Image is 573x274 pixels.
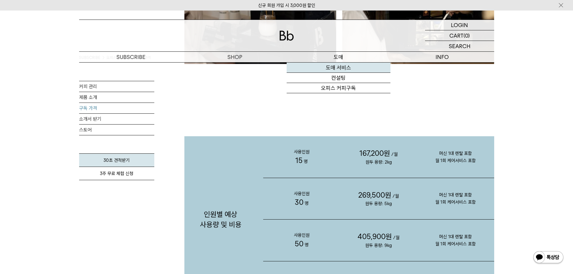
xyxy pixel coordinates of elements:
img: 카카오톡 채널 1:1 채팅 버튼 [533,251,564,265]
span: 269,500원 [358,191,391,199]
p: 머신 1대 렌탈 포함 월 1회 케어서비스 포함 [417,179,494,218]
span: /월 [391,152,398,157]
a: 컨설팅 [287,73,390,83]
a: CART (0) [425,30,494,41]
a: 구독 가격 [79,103,154,113]
a: LOGIN [425,20,494,30]
p: 도매 [287,52,390,62]
span: 명 [305,242,309,248]
p: 머신 1대 렌탈 포함 월 1회 케어서비스 포함 [417,138,494,176]
span: 명 [304,159,308,164]
a: 30초 견적받기 [79,153,154,167]
span: 원두 용량: 9kg [365,243,392,248]
a: 스토어 [79,125,154,135]
a: 소개서 받기 [79,114,154,124]
a: 오피스 커피구독 [287,83,390,93]
img: 로고 [279,31,294,41]
p: 머신 1대 렌탈 포함 월 1회 케어서비스 포함 [417,221,494,260]
span: 원두 용량: 2kg [365,159,392,165]
span: 30 [295,198,303,207]
p: SEARCH [449,41,470,51]
a: 신규 회원 가입 시 3,000원 할인 [258,3,315,8]
span: 사용인원 [294,232,310,238]
a: SHOP [183,52,287,62]
p: LOGIN [451,20,468,30]
p: (0) [464,30,470,41]
span: 15 [295,156,303,165]
a: 도매 서비스 [287,63,390,73]
a: 커피 관리 [79,81,154,92]
span: 167,200원 [359,149,390,158]
span: /월 [393,235,399,240]
span: /월 [393,193,399,199]
a: SUBSCRIBE [79,52,183,62]
span: 405,900원 [358,232,392,241]
span: 사용인원 [294,191,310,196]
span: 사용인원 [294,149,310,155]
p: CART [449,30,464,41]
a: 제품 소개 [79,92,154,103]
span: 명 [305,201,309,206]
a: 3주 무료 체험 신청 [79,167,154,180]
p: INFO [390,52,494,62]
span: 50 [295,239,303,248]
span: 원두 용량: 5kg [365,201,392,206]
